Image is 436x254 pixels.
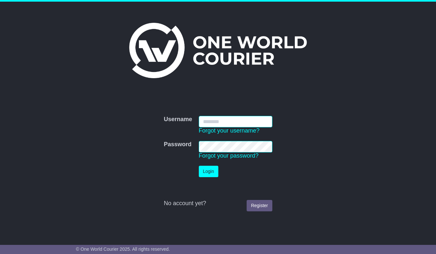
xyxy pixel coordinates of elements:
[199,152,259,159] a: Forgot your password?
[129,23,307,78] img: One World
[164,200,272,207] div: No account yet?
[76,247,170,252] span: © One World Courier 2025. All rights reserved.
[199,166,218,177] button: Login
[247,200,272,211] a: Register
[164,116,192,123] label: Username
[199,127,260,134] a: Forgot your username?
[164,141,191,148] label: Password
